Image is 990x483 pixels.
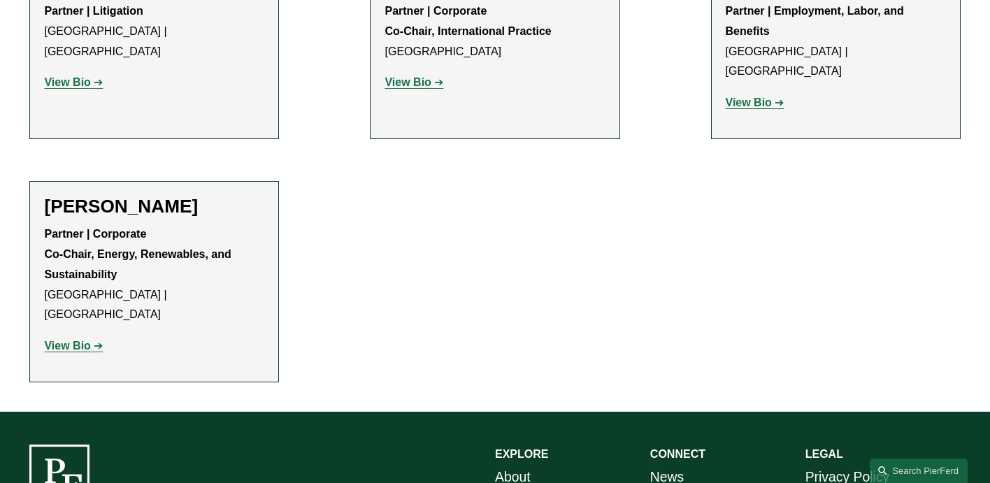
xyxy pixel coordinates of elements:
[44,248,234,280] strong: Co-Chair, Energy, Renewables, and Sustainability
[385,76,443,88] a: View Bio
[44,76,90,88] strong: View Bio
[726,96,784,108] a: View Bio
[44,340,103,352] a: View Bio
[726,5,907,37] strong: Partner | Employment, Labor, and Benefits
[650,448,705,460] strong: CONNECT
[495,448,548,460] strong: EXPLORE
[44,228,146,240] strong: Partner | Corporate
[870,459,968,483] a: Search this site
[385,5,487,17] strong: Partner | Corporate
[44,76,103,88] a: View Bio
[726,96,772,108] strong: View Bio
[44,5,143,17] strong: Partner | Litigation
[44,196,264,218] h2: [PERSON_NAME]
[44,224,264,325] p: [GEOGRAPHIC_DATA] | [GEOGRAPHIC_DATA]
[385,25,551,37] strong: Co-Chair, International Practice
[726,1,946,82] p: [GEOGRAPHIC_DATA] | [GEOGRAPHIC_DATA]
[385,1,605,62] p: [GEOGRAPHIC_DATA]
[385,76,431,88] strong: View Bio
[44,1,264,62] p: [GEOGRAPHIC_DATA] | [GEOGRAPHIC_DATA]
[805,448,843,460] strong: LEGAL
[44,340,90,352] strong: View Bio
